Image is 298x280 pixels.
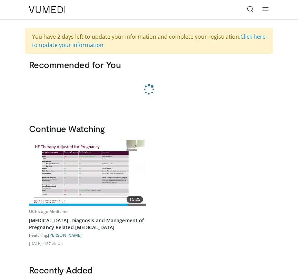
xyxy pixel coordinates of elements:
a: [MEDICAL_DATA]: Diagnosis and Management of Pregnancy Related [MEDICAL_DATA] [29,217,146,231]
div: You have 2 days left to update your information and complete your registration. [25,28,273,54]
a: [PERSON_NAME] [48,233,82,237]
a: UChicago Medicine [29,208,68,214]
li: [DATE] [29,241,44,246]
span: 15:25 [127,196,143,203]
a: 15:25 [29,140,146,206]
img: VuMedi Logo [29,6,66,13]
img: bfe7dd7e-eb8e-4585-984b-534043118bfe.620x360_q85_upscale.jpg [29,140,146,206]
div: Featuring: [29,232,146,238]
li: 157 views [45,241,63,246]
h3: Continue Watching [29,123,269,134]
h3: Recommended for You [29,59,269,70]
h3: Recently Added [29,264,269,276]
